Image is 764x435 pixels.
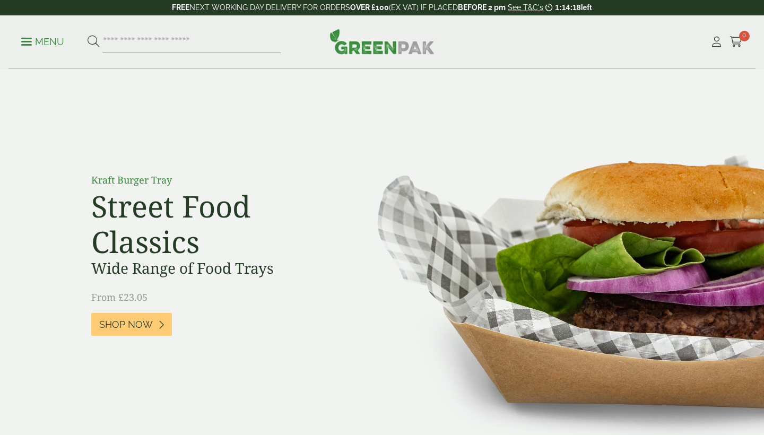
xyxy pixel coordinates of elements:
span: left [581,3,592,12]
a: Menu [21,36,64,46]
span: 1:14:18 [555,3,580,12]
span: 0 [739,31,750,41]
strong: BEFORE 2 pm [458,3,506,12]
span: Shop Now [99,319,153,330]
p: Kraft Burger Tray [91,173,330,187]
a: See T&C's [508,3,543,12]
strong: FREE [172,3,189,12]
strong: OVER £100 [350,3,389,12]
a: 0 [730,34,743,50]
span: From £23.05 [91,291,147,303]
a: Shop Now [91,313,172,336]
p: Menu [21,36,64,48]
i: My Account [710,37,723,47]
h2: Street Food Classics [91,188,330,259]
img: GreenPak Supplies [329,29,435,54]
h3: Wide Range of Food Trays [91,259,330,277]
i: Cart [730,37,743,47]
